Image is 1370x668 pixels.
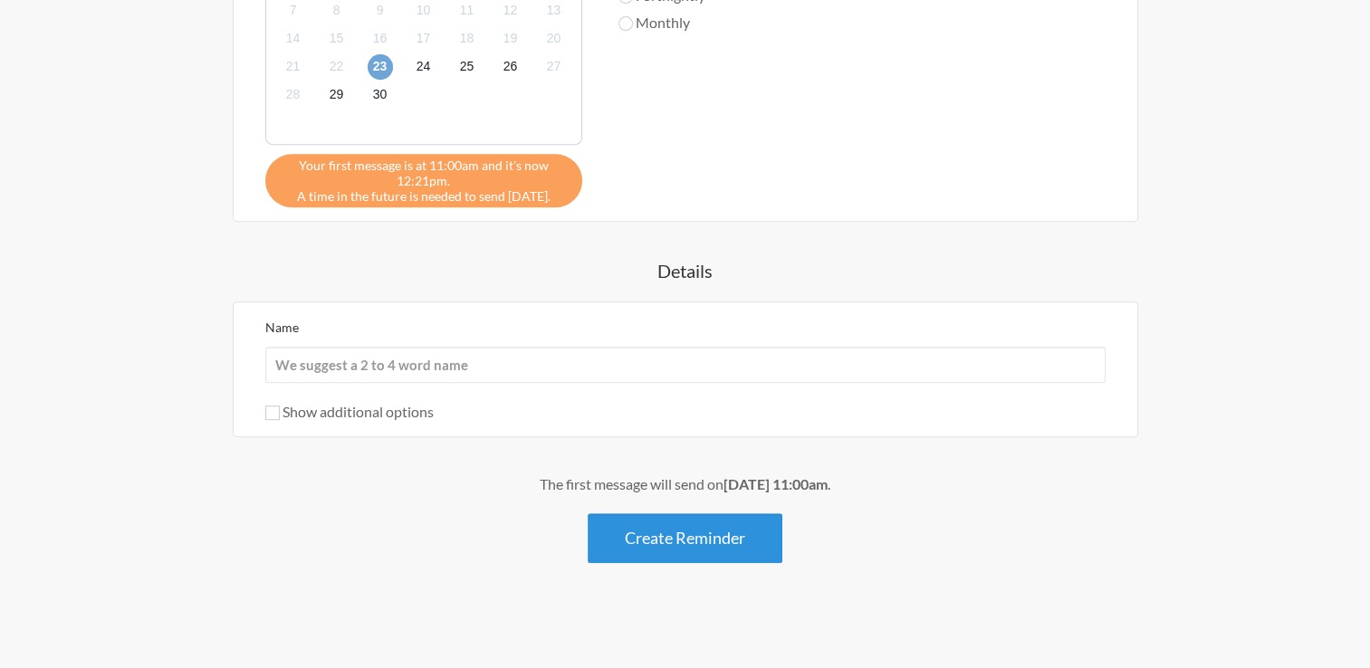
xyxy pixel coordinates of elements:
[279,157,569,188] span: Your first message is at 11:00am and it's now 12:21pm.
[455,54,480,80] span: Saturday, October 25, 2025
[324,26,350,52] span: Wednesday, October 15, 2025
[160,258,1211,283] h4: Details
[541,26,567,52] span: Monday, October 20, 2025
[455,26,480,52] span: Saturday, October 18, 2025
[368,82,393,108] span: Thursday, October 30, 2025
[265,406,280,420] input: Show additional options
[411,26,436,52] span: Friday, October 17, 2025
[723,475,828,492] strong: [DATE] 11:00am
[281,54,306,80] span: Tuesday, October 21, 2025
[281,26,306,52] span: Tuesday, October 14, 2025
[368,54,393,80] span: Thursday, October 23, 2025
[618,12,705,33] label: Monthly
[160,473,1211,495] div: The first message will send on .
[588,513,782,563] button: Create Reminder
[368,26,393,52] span: Thursday, October 16, 2025
[265,347,1106,383] input: We suggest a 2 to 4 word name
[498,26,523,52] span: Sunday, October 19, 2025
[498,54,523,80] span: Sunday, October 26, 2025
[618,16,633,31] input: Monthly
[281,82,306,108] span: Tuesday, October 28, 2025
[411,54,436,80] span: Friday, October 24, 2025
[265,320,299,335] label: Name
[324,82,350,108] span: Wednesday, October 29, 2025
[265,154,582,207] div: A time in the future is needed to send [DATE].
[265,403,434,420] label: Show additional options
[324,54,350,80] span: Wednesday, October 22, 2025
[541,54,567,80] span: Monday, October 27, 2025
